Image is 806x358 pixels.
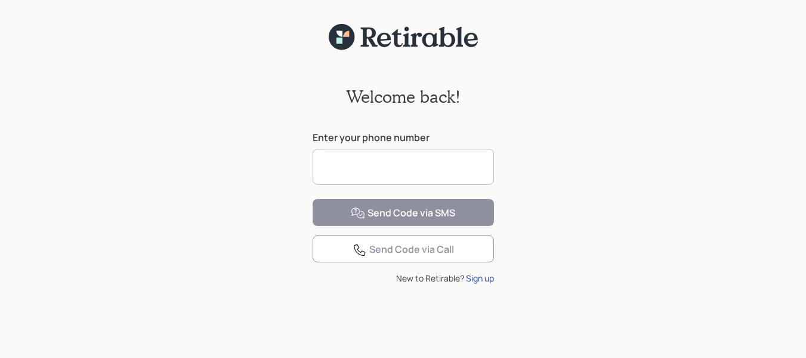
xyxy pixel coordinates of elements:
div: Sign up [466,272,494,284]
div: New to Retirable? [313,272,494,284]
h2: Welcome back! [346,87,461,107]
label: Enter your phone number [313,131,494,144]
button: Send Code via SMS [313,199,494,226]
div: Send Code via Call [353,243,454,257]
div: Send Code via SMS [351,206,455,221]
button: Send Code via Call [313,235,494,262]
